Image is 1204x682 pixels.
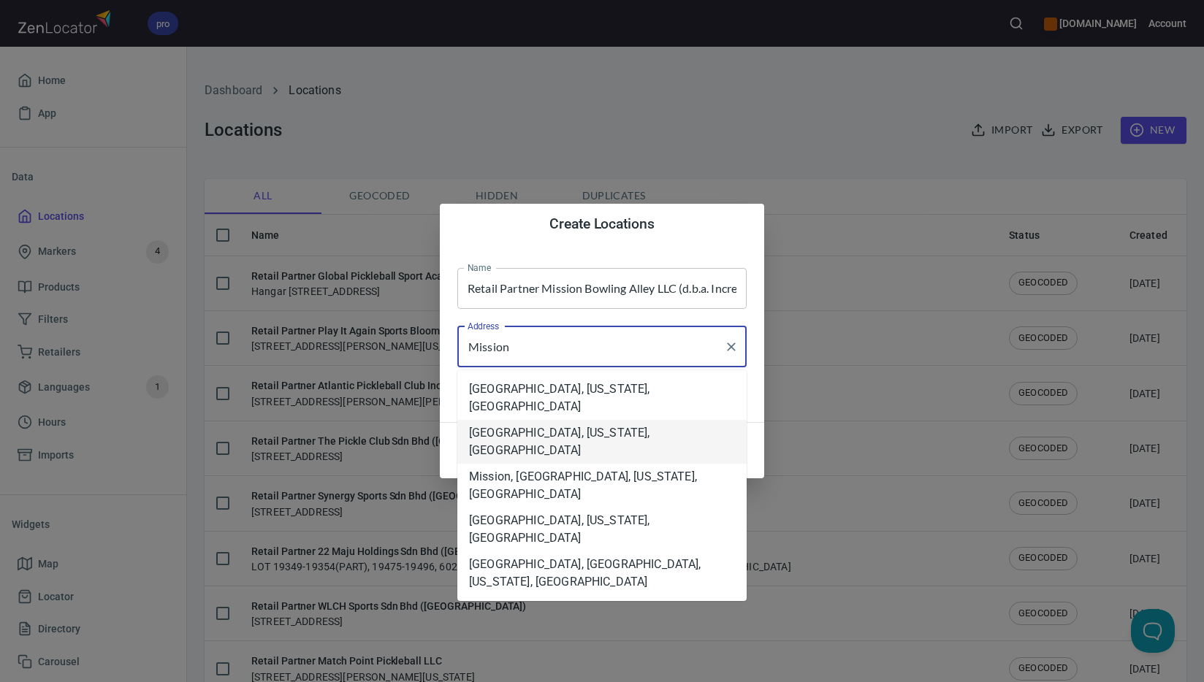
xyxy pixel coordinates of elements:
li: [GEOGRAPHIC_DATA], [US_STATE], [GEOGRAPHIC_DATA] [457,420,747,464]
button: Clear [721,337,742,357]
h4: Create Locations [457,215,747,233]
li: [GEOGRAPHIC_DATA], [US_STATE], [GEOGRAPHIC_DATA] [457,376,747,420]
li: Mission, [GEOGRAPHIC_DATA], [US_STATE], [GEOGRAPHIC_DATA] [457,464,747,507]
li: [GEOGRAPHIC_DATA], [GEOGRAPHIC_DATA], [US_STATE], [GEOGRAPHIC_DATA] [457,551,747,595]
li: [GEOGRAPHIC_DATA], [US_STATE], [GEOGRAPHIC_DATA] [457,507,747,551]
